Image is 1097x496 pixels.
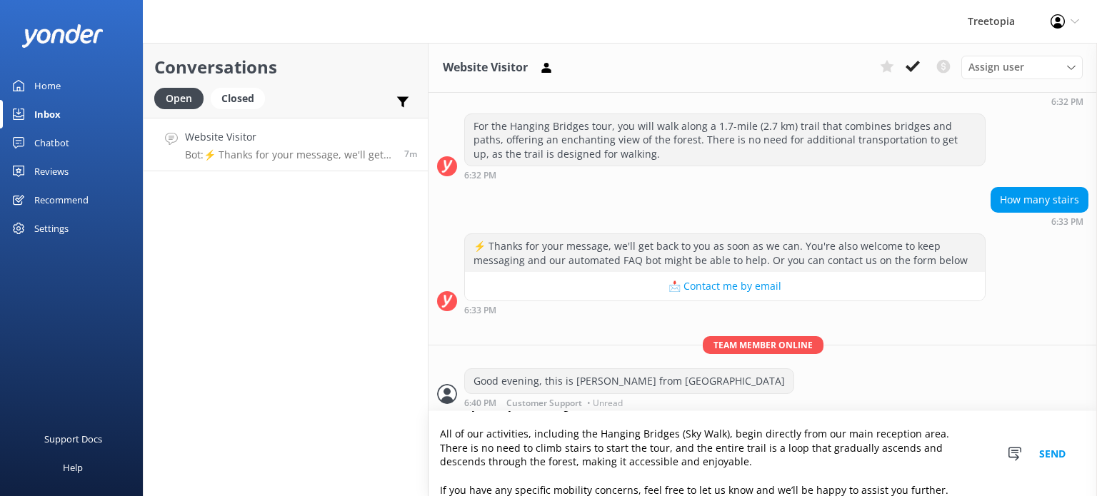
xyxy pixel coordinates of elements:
[703,336,823,354] span: Team member online
[185,148,394,161] p: Bot: ⚡ Thanks for your message, we'll get back to you as soon as we can. You're also welcome to k...
[464,399,496,408] strong: 6:40 PM
[968,59,1024,75] span: Assign user
[44,425,102,453] div: Support Docs
[34,71,61,100] div: Home
[961,56,1083,79] div: Assign User
[34,157,69,186] div: Reviews
[1051,218,1083,226] strong: 6:33 PM
[991,216,1088,226] div: Oct 09 2025 06:33pm (UTC -06:00) America/Mexico_City
[154,90,211,106] a: Open
[211,88,265,109] div: Closed
[34,100,61,128] div: Inbox
[21,24,104,48] img: yonder-white-logo.png
[587,399,623,408] span: • Unread
[211,90,272,106] a: Closed
[429,411,1097,496] textarea: Thank you for your message. All of our activities, including the Hanging Bridges (Sky Walk), begi...
[404,148,417,160] span: Oct 09 2025 06:33pm (UTC -06:00) America/Mexico_City
[154,88,204,109] div: Open
[1026,411,1079,496] button: Send
[464,306,496,315] strong: 6:33 PM
[34,128,69,157] div: Chatbot
[1051,98,1083,106] strong: 6:32 PM
[464,398,794,408] div: Oct 09 2025 06:40pm (UTC -06:00) America/Mexico_City
[465,234,985,272] div: ⚡ Thanks for your message, we'll get back to you as soon as we can. You're also welcome to keep m...
[464,171,496,180] strong: 6:32 PM
[34,186,89,214] div: Recommend
[464,170,986,180] div: Oct 09 2025 06:32pm (UTC -06:00) America/Mexico_City
[154,54,417,81] h2: Conversations
[465,369,793,393] div: Good evening, this is [PERSON_NAME] from [GEOGRAPHIC_DATA]
[144,118,428,171] a: Website VisitorBot:⚡ Thanks for your message, we'll get back to you as soon as we can. You're als...
[465,114,985,166] div: For the Hanging Bridges tour, you will walk along a 1.7-mile (2.7 km) trail that combines bridges...
[185,129,394,145] h4: Website Visitor
[465,272,985,300] button: 📩 Contact me by email
[443,59,528,77] h3: Website Visitor
[63,453,83,482] div: Help
[506,399,582,408] span: Customer Support
[464,305,986,315] div: Oct 09 2025 06:33pm (UTC -06:00) America/Mexico_City
[811,96,1088,106] div: Oct 09 2025 06:32pm (UTC -06:00) America/Mexico_City
[991,188,1088,212] div: How many stairs
[34,214,69,243] div: Settings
